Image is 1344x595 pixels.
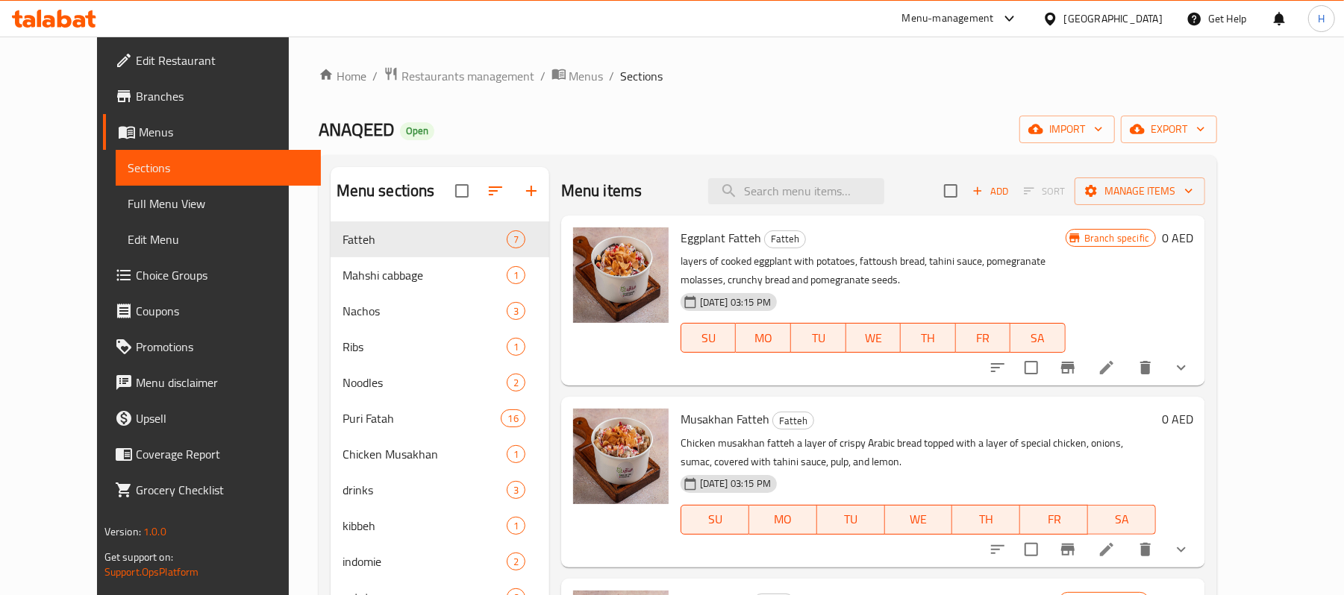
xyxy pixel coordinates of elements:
[507,555,525,569] span: 2
[103,472,322,508] a: Grocery Checklist
[343,266,507,284] span: Mahshi cabbage
[478,173,513,209] span: Sort sections
[823,509,879,530] span: TU
[681,252,1066,289] p: layers of cooked eggplant with potatoes, fattoush bread, tahini sauce, pomegranate molasses, crun...
[901,323,956,353] button: TH
[681,434,1156,471] p: Chicken musakhan fatteh a layer of crispy Arabic bread topped with a layer of special chicken, on...
[1078,231,1155,245] span: Branch specific
[755,509,811,530] span: MO
[1075,177,1205,205] button: Manage items
[507,519,525,533] span: 1
[1087,182,1193,201] span: Manage items
[765,230,805,248] span: Fatteh
[507,445,525,463] div: items
[540,67,546,85] li: /
[116,221,322,257] a: Edit Menu
[736,323,791,353] button: MO
[1163,532,1199,567] button: show more
[507,481,525,499] div: items
[1050,532,1086,567] button: Branch-specific-item
[446,175,478,207] span: Select all sections
[103,78,322,114] a: Branches
[687,509,743,530] span: SU
[1026,509,1082,530] span: FR
[507,304,525,318] span: 3
[501,412,524,426] span: 16
[136,302,310,320] span: Coupons
[1318,10,1325,27] span: H
[343,302,507,320] span: Nachos
[694,476,777,491] span: [DATE] 03:15 PM
[343,552,507,570] div: indomie
[791,323,846,353] button: TU
[384,66,534,86] a: Restaurants management
[136,87,310,105] span: Branches
[331,472,549,508] div: drinks3
[1098,541,1116,558] a: Edit menu item
[343,374,507,391] span: Noodles
[104,547,173,567] span: Get support on:
[708,178,884,204] input: search
[331,293,549,329] div: Nachos3
[507,340,525,354] span: 1
[343,517,507,535] span: kibbeh
[687,327,731,349] span: SU
[104,522,141,541] span: Version:
[507,483,525,497] span: 3
[331,365,549,400] div: Noodles2
[1014,180,1075,203] span: Select section first
[507,374,525,391] div: items
[136,409,310,427] span: Upsell
[1020,505,1088,535] button: FR
[1172,541,1190,558] svg: Show Choices
[1162,409,1193,429] h6: 0 AED
[742,327,785,349] span: MO
[902,10,994,28] div: Menu-management
[343,409,501,427] span: Puri Fatah
[136,445,310,463] span: Coverage Report
[1031,120,1103,139] span: import
[507,517,525,535] div: items
[970,183,1010,200] span: Add
[136,51,310,69] span: Edit Restaurant
[400,125,434,137] span: Open
[1088,505,1156,535] button: SA
[1128,532,1163,567] button: delete
[331,544,549,579] div: indomie2
[104,562,199,582] a: Support.OpsPlatform
[103,114,322,150] a: Menus
[561,180,643,202] h2: Menu items
[1016,352,1047,383] span: Select to update
[1019,116,1115,143] button: import
[507,376,525,390] span: 2
[507,338,525,356] div: items
[1094,509,1150,530] span: SA
[343,445,507,463] span: Chicken Musakhan
[966,180,1014,203] span: Add item
[962,327,1005,349] span: FR
[331,221,549,257] div: Fatteh7
[128,195,310,212] span: Full Menu View
[507,447,525,462] span: 1
[681,227,761,249] span: Eggplant Fatteh
[573,227,669,323] img: Eggplant Fatteh
[136,374,310,391] span: Menu disclaimer
[507,230,525,248] div: items
[1016,327,1060,349] span: SA
[136,481,310,499] span: Grocery Checklist
[103,400,322,436] a: Upsell
[319,67,366,85] a: Home
[772,412,814,429] div: Fatteh
[103,257,322,293] a: Choice Groups
[401,67,534,85] span: Restaurants management
[610,67,615,85] li: /
[980,350,1016,385] button: sort-choices
[343,481,507,499] span: drinks
[136,338,310,356] span: Promotions
[764,230,806,248] div: Fatteh
[1163,350,1199,385] button: show more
